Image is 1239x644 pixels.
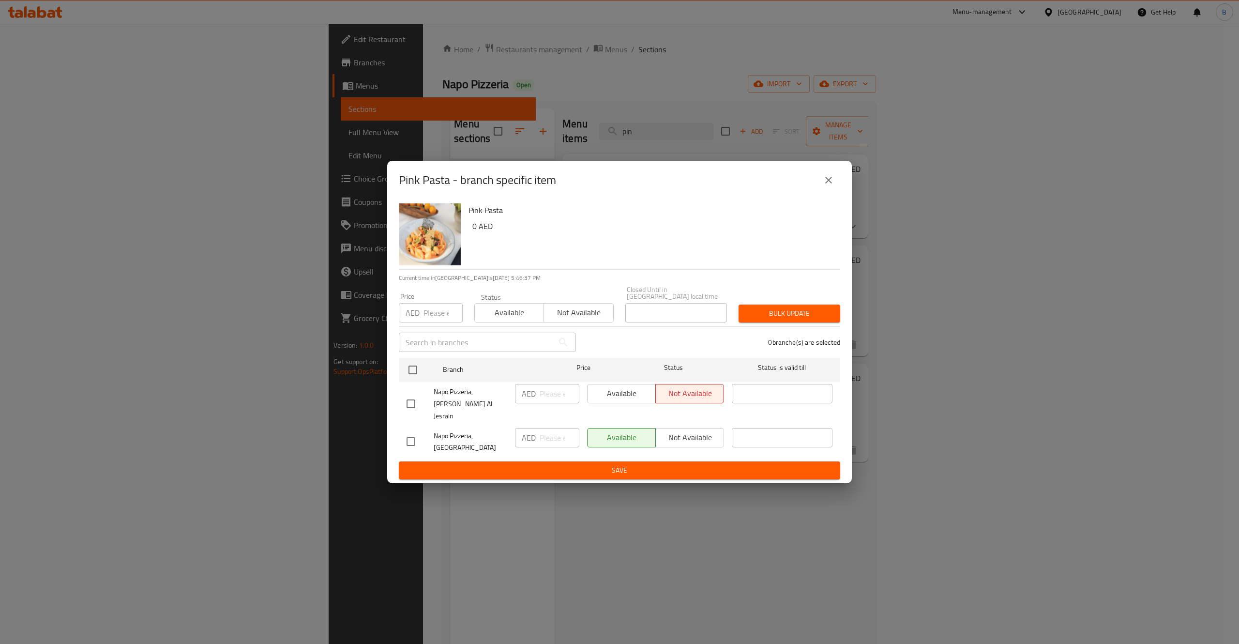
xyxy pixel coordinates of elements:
[474,303,544,322] button: Available
[434,386,507,422] span: Napo Pizzeria, [PERSON_NAME] Al Jesrain
[522,388,536,399] p: AED
[423,303,463,322] input: Please enter price
[399,274,840,282] p: Current time in [GEOGRAPHIC_DATA] is [DATE] 5:46:37 PM
[472,219,832,233] h6: 0 AED
[399,333,554,352] input: Search in branches
[732,362,832,374] span: Status is valid till
[551,362,616,374] span: Price
[540,384,579,403] input: Please enter price
[479,306,540,320] span: Available
[522,432,536,444] p: AED
[768,337,840,347] p: 0 branche(s) are selected
[817,169,840,192] button: close
[468,203,832,217] h6: Pink Pasta
[434,430,507,454] span: Napo Pizzeria, [GEOGRAPHIC_DATA]
[739,305,840,322] button: Bulk update
[406,307,420,319] p: AED
[540,428,579,447] input: Please enter price
[623,362,724,374] span: Status
[399,203,461,265] img: Pink Pasta
[399,172,556,188] h2: Pink Pasta - branch specific item
[407,464,832,476] span: Save
[399,461,840,479] button: Save
[746,307,832,320] span: Bulk update
[548,306,609,320] span: Not available
[443,364,544,376] span: Branch
[544,303,613,322] button: Not available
